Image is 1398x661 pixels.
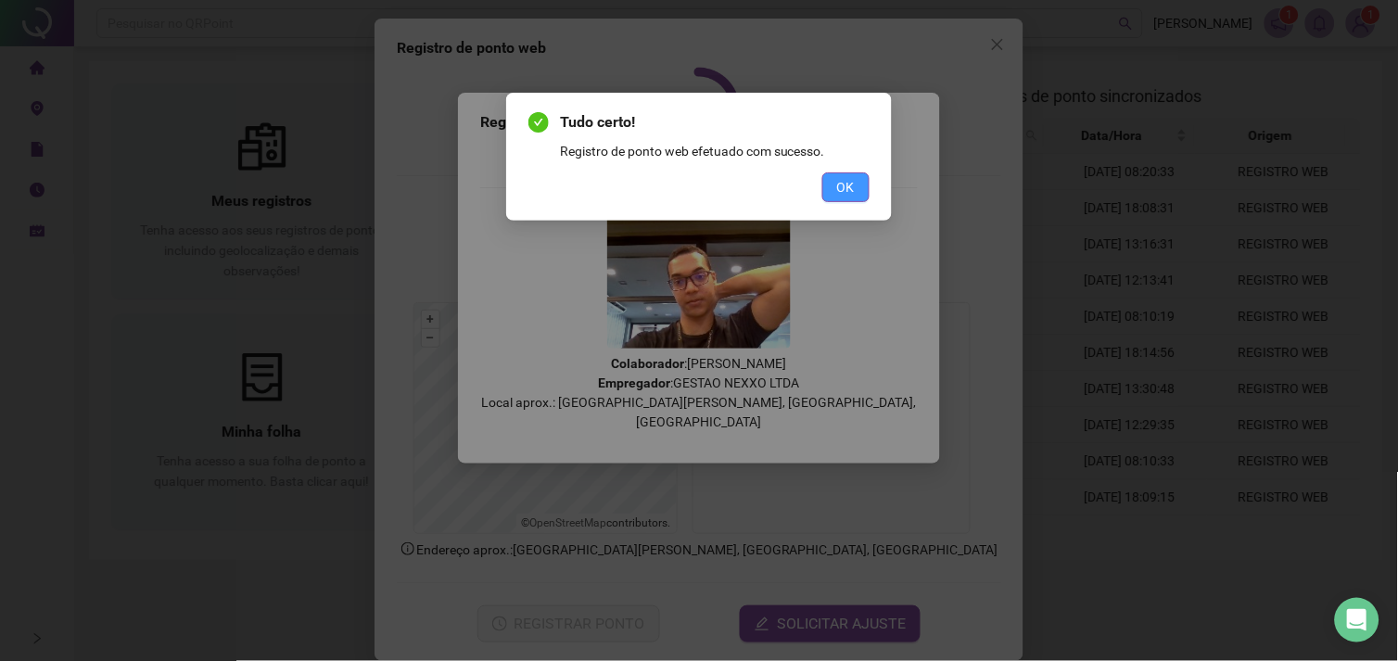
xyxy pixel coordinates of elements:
[837,177,855,197] span: OK
[560,141,870,161] div: Registro de ponto web efetuado com sucesso.
[528,112,549,133] span: check-circle
[1335,598,1379,642] div: Open Intercom Messenger
[560,111,870,133] span: Tudo certo!
[822,172,870,202] button: OK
